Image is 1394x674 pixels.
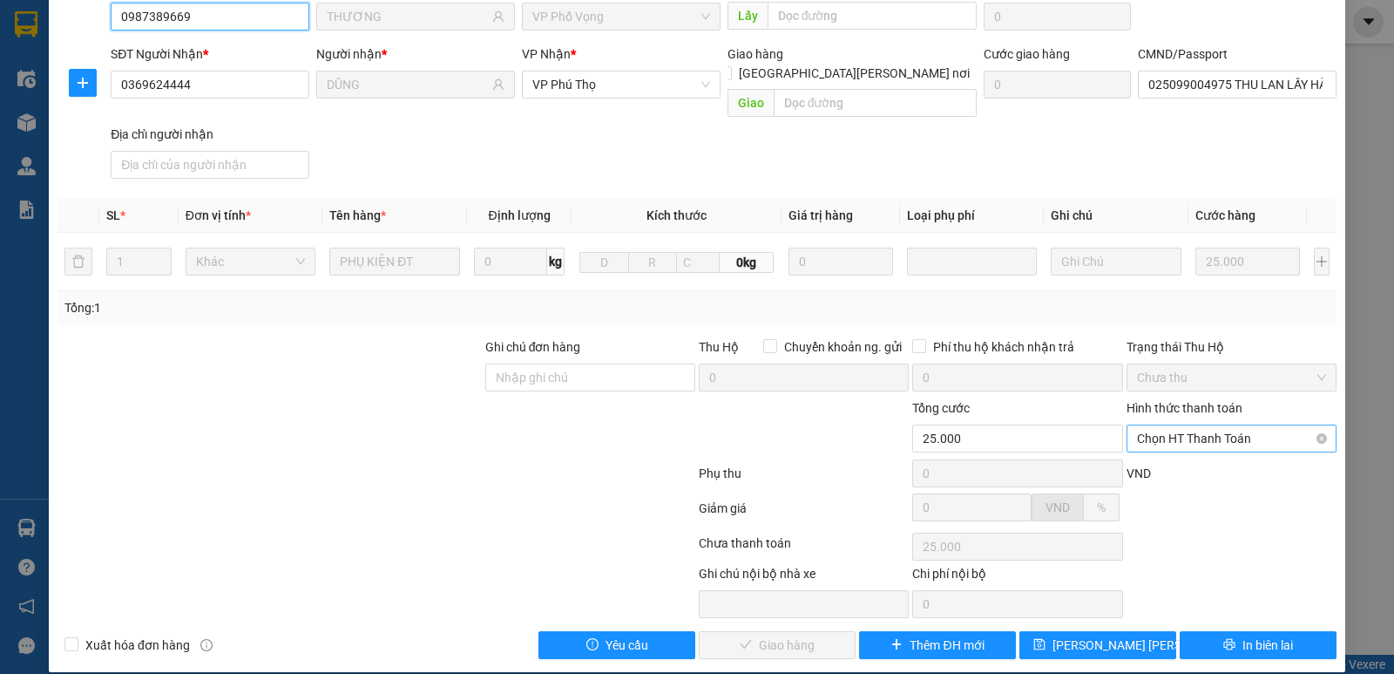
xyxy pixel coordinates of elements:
th: Loại phụ phí [900,199,1045,233]
span: save [1033,638,1045,652]
input: VD: Bàn, Ghế [329,248,460,276]
span: In biên lai [1242,636,1293,655]
span: [GEOGRAPHIC_DATA][PERSON_NAME] nơi [732,64,977,83]
span: Tổng cước [912,401,970,415]
button: plus [1314,248,1330,276]
span: Giá trị hàng [788,208,853,222]
input: 0 [788,248,893,276]
div: Phụ thu [697,464,910,494]
input: C [676,252,721,273]
div: Chi phí nội bộ [912,564,1122,590]
div: SĐT Người Nhận [111,44,309,64]
span: Giao hàng [727,47,783,61]
input: Ghi Chú [1051,248,1181,276]
span: Thêm ĐH mới [910,636,984,655]
span: Xuất hóa đơn hàng [78,636,197,655]
input: Địa chỉ của người nhận [111,151,309,179]
input: Dọc đường [774,89,978,117]
input: Tên người nhận [327,75,489,94]
button: delete [64,248,92,276]
span: Tên hàng [329,208,386,222]
span: Chưa thu [1137,364,1326,391]
input: R [628,252,677,273]
button: printerIn biên lai [1180,631,1336,659]
span: Chuyển khoản ng. gửi [777,337,909,357]
input: Tên người gửi [327,7,489,26]
span: Khác [196,248,306,275]
span: close-circle [1316,433,1327,444]
span: user [492,10,504,23]
span: user [492,78,504,91]
span: VND [1127,466,1151,480]
th: Ghi chú [1044,199,1188,233]
span: plus [70,76,96,90]
button: exclamation-circleYêu cầu [538,631,695,659]
div: Chưa thanh toán [697,534,910,564]
span: Thu Hộ [699,340,739,354]
span: VND [1045,500,1070,514]
label: Cước giao hàng [984,47,1070,61]
span: Lấy [727,2,768,30]
span: Chọn HT Thanh Toán [1137,426,1326,452]
span: info-circle [200,639,213,651]
div: Địa chỉ người nhận [111,125,309,144]
button: checkGiao hàng [699,631,856,659]
span: Định lượng [489,208,551,222]
span: printer [1223,638,1235,652]
span: VP Nhận [522,47,571,61]
input: D [579,252,628,273]
span: Cước hàng [1195,208,1255,222]
div: Ghi chú nội bộ nhà xe [699,564,909,590]
span: kg [547,248,565,276]
span: Đơn vị tính [186,208,251,222]
span: 0kg [720,252,774,273]
input: Ghi chú đơn hàng [485,364,695,391]
div: CMND/Passport [1138,44,1336,64]
input: Cước lấy hàng [984,3,1131,31]
div: Tổng: 1 [64,298,539,317]
span: [PERSON_NAME] [PERSON_NAME] [1052,636,1242,655]
div: Giảm giá [697,499,910,529]
label: Ghi chú đơn hàng [485,340,581,354]
span: Phí thu hộ khách nhận trả [926,337,1081,357]
input: 0 [1195,248,1300,276]
label: Hình thức thanh toán [1127,401,1242,415]
span: SL [106,208,120,222]
span: exclamation-circle [586,638,599,652]
span: VP Phú Thọ [532,71,710,98]
span: Kích thước [646,208,707,222]
input: Cước giao hàng [984,71,1131,99]
span: Giao [727,89,774,117]
span: Yêu cầu [606,636,648,655]
span: % [1097,500,1106,514]
button: plusThêm ĐH mới [859,631,1016,659]
input: Dọc đường [768,2,978,30]
button: save[PERSON_NAME] [PERSON_NAME] [1019,631,1176,659]
div: Trạng thái Thu Hộ [1127,337,1336,357]
span: VP Phố Vọng [532,3,710,30]
div: Người nhận [316,44,515,64]
span: plus [890,638,903,652]
button: plus [69,69,97,97]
